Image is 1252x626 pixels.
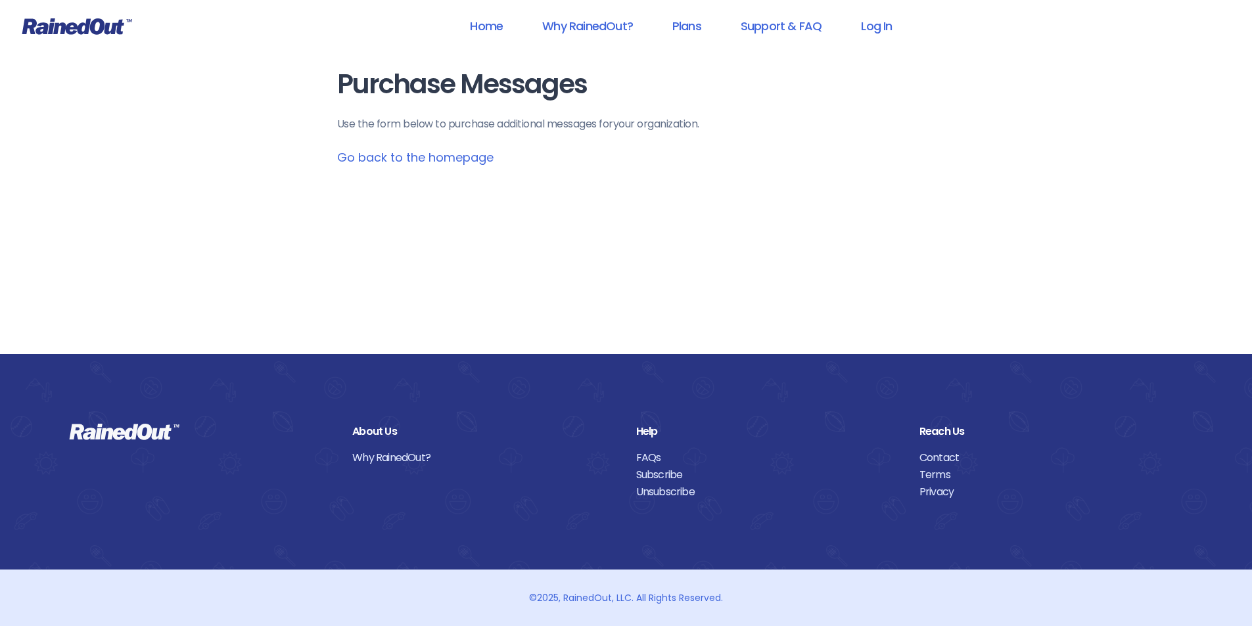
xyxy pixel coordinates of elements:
[337,70,916,99] h1: Purchase Messages
[919,466,1183,483] a: Terms
[453,11,520,41] a: Home
[352,423,616,440] div: About Us
[919,483,1183,501] a: Privacy
[844,11,909,41] a: Log In
[636,449,900,466] a: FAQs
[337,149,494,166] a: Go back to the homepage
[352,449,616,466] a: Why RainedOut?
[525,11,650,41] a: Why RainedOut?
[337,116,916,132] p: Use the form below to purchase additional messages for your organization .
[636,483,900,501] a: Unsubscribe
[724,11,839,41] a: Support & FAQ
[919,449,1183,466] a: Contact
[919,423,1183,440] div: Reach Us
[636,466,900,483] a: Subscribe
[636,423,900,440] div: Help
[655,11,718,41] a: Plans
